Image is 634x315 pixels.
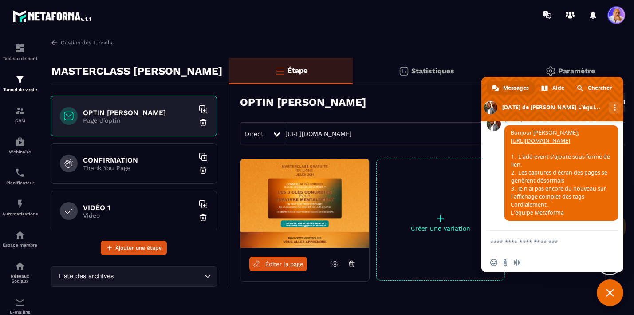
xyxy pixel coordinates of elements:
[2,56,38,61] p: Tableau de bord
[56,271,115,281] span: Liste des archives
[199,166,208,175] img: trash
[249,257,307,271] a: Éditer la page
[2,87,38,92] p: Tunnel de vente
[545,66,556,76] img: setting-gr.5f69749f.svg
[83,164,194,171] p: Thank You Page
[511,185,611,201] span: Je n'ai pas encore du nouveau sur l'affichage complet des tags
[51,62,222,80] p: MASTERCLASS [PERSON_NAME]
[503,81,529,95] span: Messages
[15,261,25,271] img: social-network
[513,259,520,266] span: Message audio
[199,118,208,127] img: trash
[536,81,571,95] a: Aide
[12,8,92,24] img: logo
[2,310,38,315] p: E-mailing
[51,39,112,47] a: Gestion des tunnels
[240,159,369,248] img: image
[377,212,504,225] p: +
[487,81,535,95] a: Messages
[287,66,307,75] p: Étape
[285,130,352,137] a: [URL][DOMAIN_NAME]
[83,108,194,117] h6: OPTIN [PERSON_NAME]
[398,66,409,76] img: stats.20deebd0.svg
[597,279,623,306] a: Fermer le chat
[511,137,570,144] a: [URL][DOMAIN_NAME]
[83,212,194,219] p: Video
[15,105,25,116] img: formation
[2,180,38,185] p: Planificateur
[490,231,597,253] textarea: Entrez votre message...
[240,96,366,108] h3: OPTIN [PERSON_NAME]
[83,156,194,164] h6: CONFIRMATION
[377,225,504,232] p: Créer une variation
[2,211,38,216] p: Automatisations
[552,81,564,95] span: Aide
[411,67,454,75] p: Statistiques
[588,81,612,95] span: Chercher
[115,271,202,281] input: Search for option
[245,130,264,137] span: Direct
[15,74,25,85] img: formation
[2,118,38,123] p: CRM
[15,297,25,307] img: email
[511,169,611,185] span: Les captures d'écran des pages se genèrent désormais
[502,259,509,266] span: Envoyer un fichier
[101,241,167,255] button: Ajouter une étape
[2,68,38,99] a: formationformationTunnel de vente
[511,129,612,216] span: Bonjour [PERSON_NAME], Cordialement, L'équipe Metaforma
[115,243,162,252] span: Ajouter une étape
[15,43,25,54] img: formation
[51,266,217,287] div: Search for option
[511,153,611,169] span: L'add event s'ajoute sous forme de lien.
[2,192,38,223] a: automationsautomationsAutomatisations
[2,99,38,130] a: formationformationCRM
[2,223,38,254] a: automationsautomationsEspace membre
[275,65,285,76] img: bars-o.4a397970.svg
[15,136,25,147] img: automations
[2,36,38,68] a: formationformationTableau de bord
[2,243,38,247] p: Espace membre
[15,199,25,209] img: automations
[265,261,303,267] span: Éditer la page
[15,230,25,240] img: automations
[83,203,194,212] h6: VIDÉO 1
[83,117,194,124] p: Page d'optin
[199,213,208,222] img: trash
[2,274,38,283] p: Réseaux Sociaux
[490,259,497,266] span: Insérer un emoji
[2,149,38,154] p: Webinaire
[2,254,38,290] a: social-networksocial-networkRéseaux Sociaux
[2,161,38,192] a: schedulerschedulerPlanificateur
[15,167,25,178] img: scheduler
[51,39,59,47] img: arrow
[571,81,618,95] a: Chercher
[558,67,595,75] p: Paramètre
[2,130,38,161] a: automationsautomationsWebinaire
